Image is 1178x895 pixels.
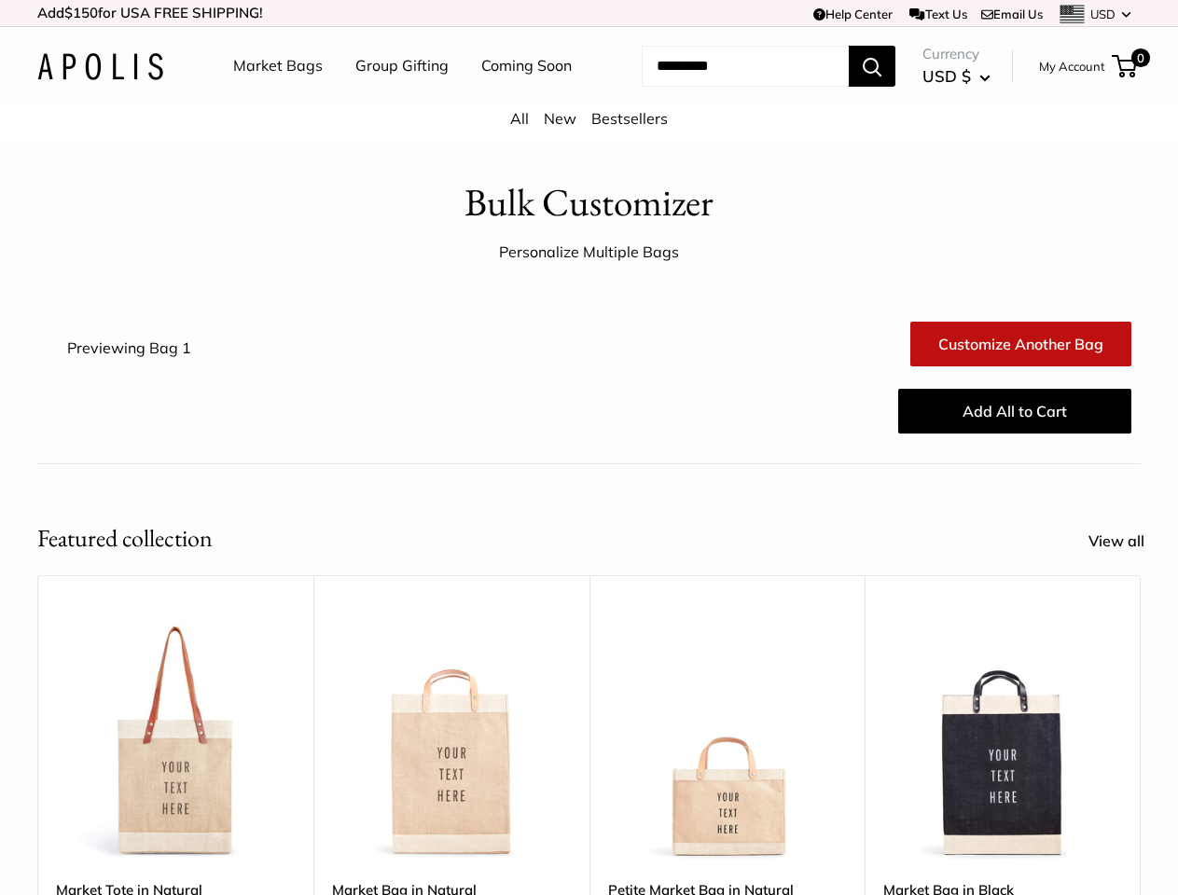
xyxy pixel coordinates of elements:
span: Previewing Bag 1 [67,338,191,357]
span: 0 [1131,48,1150,67]
img: Market Bag in Black [883,622,1122,861]
a: Help Center [813,7,893,21]
a: description_Make it yours with custom printed text.description_The Original Market bag in its 4 n... [56,622,295,861]
a: New [544,109,576,128]
a: Coming Soon [481,52,572,80]
div: Personalize Multiple Bags [499,239,679,267]
span: USD [1090,7,1116,21]
img: Market Bag in Natural [332,622,571,861]
button: USD $ [922,62,991,91]
a: All [510,109,529,128]
a: View all [1088,528,1165,556]
iframe: Sign Up via Text for Offers [15,824,200,880]
a: 0 [1114,55,1137,77]
button: Add All to Cart [898,389,1131,434]
a: Text Us [909,7,966,21]
span: USD $ [922,66,971,86]
img: Apolis [37,53,163,80]
a: Market Bag in NaturalMarket Bag in Natural [332,622,571,861]
a: Customize Another Bag [910,322,1131,366]
h1: Bulk Customizer [464,175,714,230]
a: Email Us [981,7,1043,21]
span: $150 [64,4,98,21]
a: Market Bag in BlackMarket Bag in Black [883,622,1122,861]
img: description_Make it yours with custom printed text. [56,622,295,861]
a: Group Gifting [355,52,449,80]
button: Search [849,46,895,87]
a: Petite Market Bag in Naturaldescription_Effortless style that elevates every moment [608,622,847,861]
a: Market Bags [233,52,323,80]
a: Bestsellers [591,109,668,128]
input: Search... [642,46,849,87]
span: Currency [922,41,991,67]
a: My Account [1039,55,1105,77]
img: Petite Market Bag in Natural [608,622,847,861]
h2: Featured collection [37,520,213,557]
